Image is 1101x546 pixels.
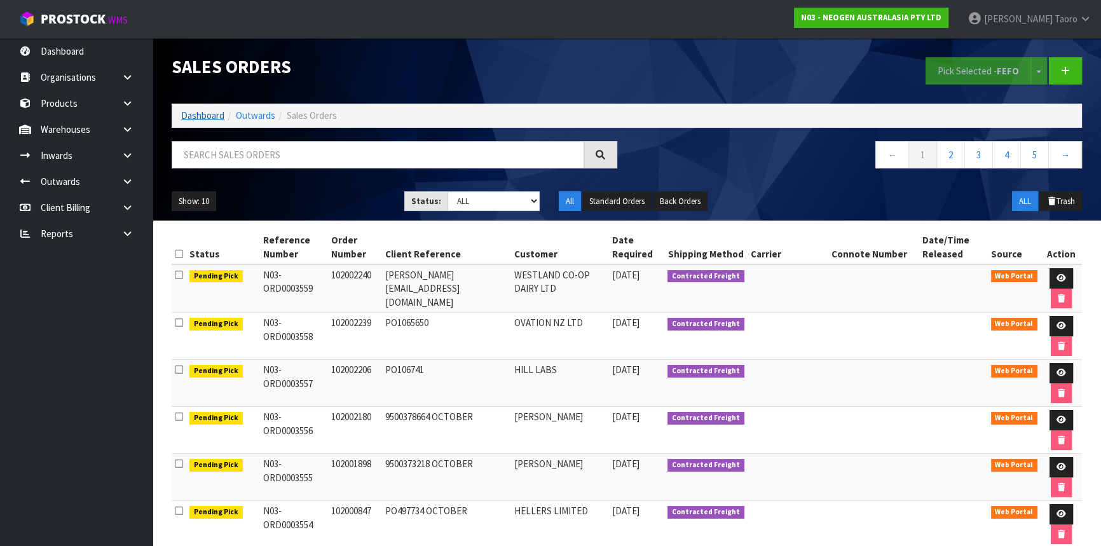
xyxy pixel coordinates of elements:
td: PO106741 [382,360,511,407]
a: Dashboard [181,109,224,121]
a: 2 [936,141,965,168]
span: Web Portal [991,412,1038,425]
a: N03 - NEOGEN AUSTRALASIA PTY LTD [794,8,948,28]
th: Carrier [748,230,828,264]
a: 5 [1020,141,1049,168]
th: Shipping Method [664,230,748,264]
span: [PERSON_NAME] [984,13,1053,25]
img: cube-alt.png [19,11,35,27]
span: Contracted Freight [667,459,744,472]
td: N03-ORD0003559 [260,264,328,313]
td: 102002180 [328,407,383,454]
th: Client Reference [382,230,511,264]
button: Back Orders [653,191,708,212]
span: Web Portal [991,506,1038,519]
td: 102002239 [328,313,383,360]
span: Pending Pick [189,365,243,378]
td: [PERSON_NAME] [511,407,609,454]
nav: Page navigation [636,141,1082,172]
button: ALL [1012,191,1038,212]
span: Web Portal [991,270,1038,283]
span: [DATE] [612,458,639,470]
th: Action [1041,230,1082,264]
a: Outwards [236,109,275,121]
button: Standard Orders [582,191,652,212]
th: Date Required [609,230,664,264]
td: N03-ORD0003558 [260,313,328,360]
small: WMS [108,14,128,26]
span: Contracted Freight [667,412,744,425]
span: Web Portal [991,459,1038,472]
span: Taoro [1055,13,1077,25]
button: Show: 10 [172,191,216,212]
strong: N03 - NEOGEN AUSTRALASIA PTY LTD [801,12,941,23]
th: Date/Time Released [919,230,988,264]
span: Web Portal [991,318,1038,331]
span: Contracted Freight [667,270,744,283]
button: All [559,191,581,212]
button: Trash [1039,191,1082,212]
a: ← [875,141,909,168]
td: OVATION NZ LTD [511,313,609,360]
th: Status [186,230,260,264]
a: 4 [992,141,1021,168]
td: PO1065650 [382,313,511,360]
td: N03-ORD0003555 [260,454,328,501]
span: [DATE] [612,411,639,423]
td: 102002240 [328,264,383,313]
span: Pending Pick [189,270,243,283]
span: [DATE] [612,505,639,517]
button: Pick Selected -FEFO [926,57,1031,85]
td: [PERSON_NAME][EMAIL_ADDRESS][DOMAIN_NAME] [382,264,511,313]
th: Source [988,230,1041,264]
span: [DATE] [612,364,639,376]
input: Search sales orders [172,141,584,168]
span: Pending Pick [189,412,243,425]
span: Web Portal [991,365,1038,378]
td: [PERSON_NAME] [511,454,609,501]
td: N03-ORD0003557 [260,360,328,407]
a: 3 [964,141,993,168]
td: 9500373218 OCTOBER [382,454,511,501]
th: Connote Number [828,230,919,264]
span: Pending Pick [189,318,243,331]
h1: Sales Orders [172,57,617,77]
td: N03-ORD0003556 [260,407,328,454]
td: HILL LABS [511,360,609,407]
span: ProStock [41,11,106,27]
th: Reference Number [260,230,328,264]
span: [DATE] [612,317,639,329]
strong: Status: [411,196,441,207]
td: WESTLAND CO-OP DAIRY LTD [511,264,609,313]
th: Customer [511,230,609,264]
a: → [1048,141,1082,168]
span: [DATE] [612,269,639,281]
td: 102001898 [328,454,383,501]
td: 102002206 [328,360,383,407]
span: Contracted Freight [667,365,744,378]
span: Pending Pick [189,506,243,519]
span: Contracted Freight [667,318,744,331]
span: Sales Orders [287,109,337,121]
td: 9500378664 OCTOBER [382,407,511,454]
a: 1 [908,141,937,168]
th: Order Number [328,230,383,264]
span: Contracted Freight [667,506,744,519]
span: Pending Pick [189,459,243,472]
strong: FEFO [997,65,1019,77]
